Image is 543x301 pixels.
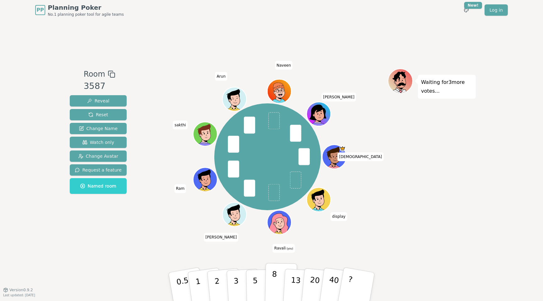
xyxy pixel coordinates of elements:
span: PP [36,6,44,14]
span: Click to change your name [174,184,186,193]
button: New! [461,4,472,16]
span: Watch only [82,139,114,145]
button: Click to change your avatar [268,211,290,233]
span: Change Name [79,125,118,132]
span: Shiva is the host [339,145,345,151]
span: Reveal [87,98,109,104]
button: Watch only [70,137,127,148]
div: 3587 [84,80,115,93]
button: Reset [70,109,127,120]
button: Change Name [70,123,127,134]
span: Click to change your name [204,233,239,242]
span: Click to change your name [273,244,295,253]
a: PPPlanning PokerNo.1 planning poker tool for agile teams [35,3,124,17]
span: Click to change your name [275,61,293,69]
button: Named room [70,178,127,194]
a: Log in [485,4,508,16]
span: Click to change your name [173,121,187,129]
button: Version0.9.2 [3,287,33,293]
span: Named room [80,183,116,189]
span: Click to change your name [337,152,383,161]
span: No.1 planning poker tool for agile teams [48,12,124,17]
button: Change Avatar [70,150,127,162]
span: Room [84,68,105,80]
span: Click to change your name [215,72,227,81]
span: Last updated: [DATE] [3,293,35,297]
button: Request a feature [70,164,127,176]
span: Click to change your name [321,93,356,101]
div: New! [464,2,482,9]
span: Planning Poker [48,3,124,12]
span: Change Avatar [78,153,118,159]
span: Click to change your name [331,212,347,221]
span: Version 0.9.2 [9,287,33,293]
p: Waiting for 3 more votes... [421,78,473,96]
span: Request a feature [75,167,122,173]
button: Reveal [70,95,127,107]
span: Reset [88,112,108,118]
span: (you) [286,247,293,250]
